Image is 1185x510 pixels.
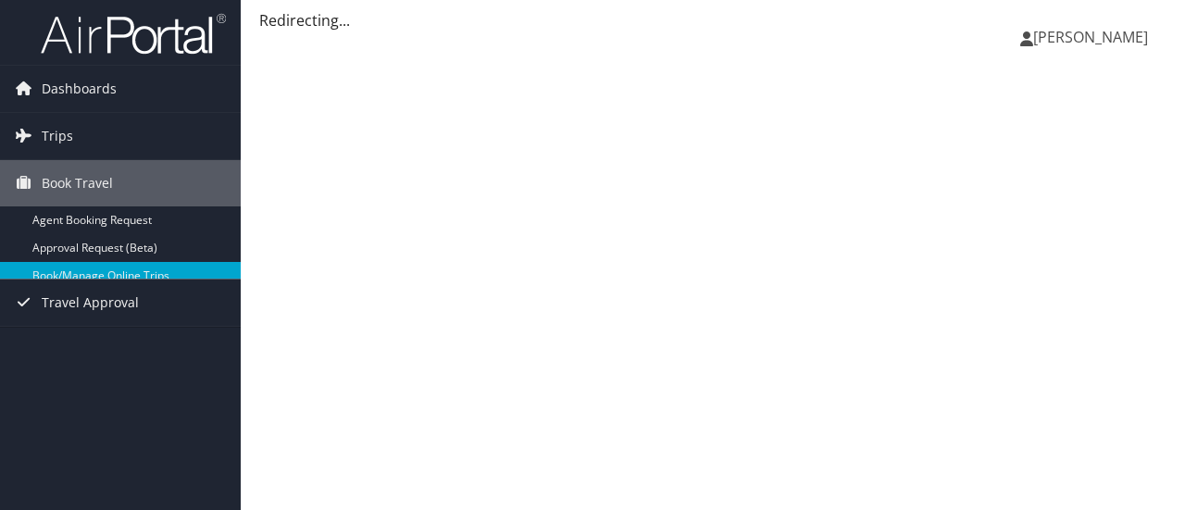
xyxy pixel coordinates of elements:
div: Redirecting... [259,9,1166,31]
span: [PERSON_NAME] [1033,27,1148,47]
span: Book Travel [42,160,113,206]
span: Travel Approval [42,280,139,326]
a: [PERSON_NAME] [1020,9,1166,65]
img: airportal-logo.png [41,12,226,56]
span: Trips [42,113,73,159]
span: Dashboards [42,66,117,112]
